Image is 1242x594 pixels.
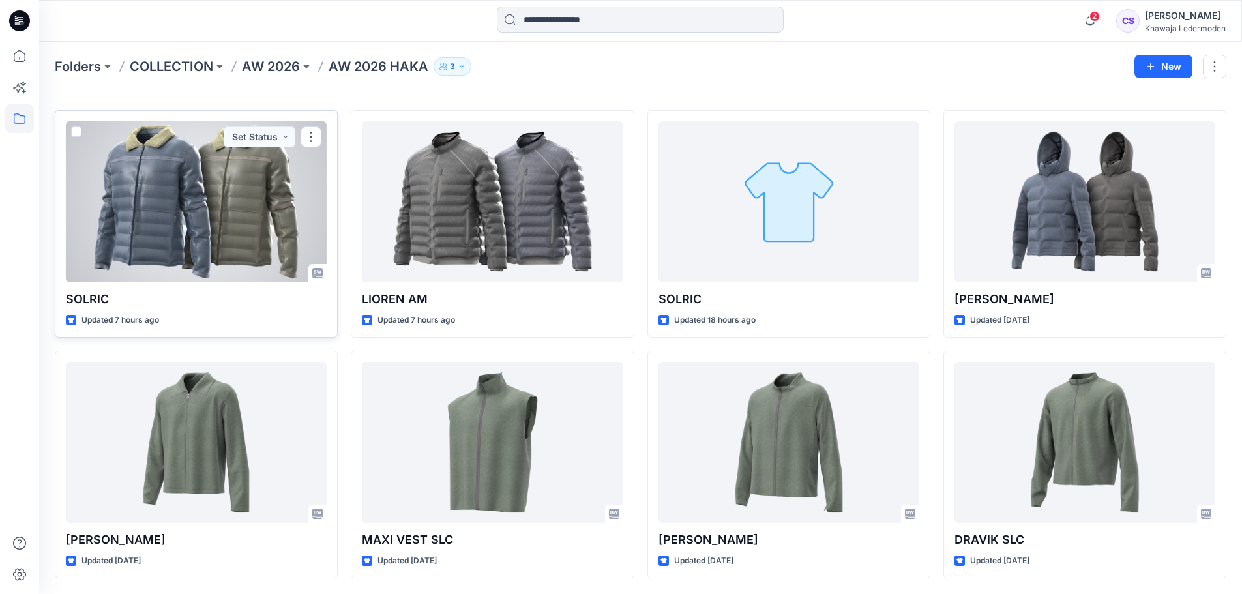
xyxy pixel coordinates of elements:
p: Updated 18 hours ago [674,314,756,327]
a: DRAVIK SLC [954,362,1215,523]
p: MAXI VEST SLC [362,531,623,549]
a: SOLRIC [658,121,919,282]
div: Khawaja Ledermoden [1145,23,1226,33]
p: DRAVIK SLC [954,531,1215,549]
p: Updated [DATE] [674,554,733,568]
a: TANVAR RZ [66,362,327,523]
button: 3 [434,57,471,76]
p: Updated 7 hours ago [81,314,159,327]
a: Folders [55,57,101,76]
p: Updated [DATE] [970,314,1029,327]
p: 3 [450,59,455,74]
p: Updated [DATE] [970,554,1029,568]
p: [PERSON_NAME] [954,290,1215,308]
div: [PERSON_NAME] [1145,8,1226,23]
a: COLLECTION [130,57,213,76]
p: [PERSON_NAME] [658,531,919,549]
p: Updated 7 hours ago [377,314,455,327]
p: [PERSON_NAME] [66,531,327,549]
a: LIOREN AM [362,121,623,282]
a: SOLRIC [66,121,327,282]
span: 2 [1089,11,1100,22]
button: New [1134,55,1192,78]
p: AW 2026 HAKA [329,57,428,76]
a: RAGAN RZ [954,121,1215,282]
p: Updated [DATE] [81,554,141,568]
a: MAXI VEST SLC [362,362,623,523]
a: AW 2026 [242,57,300,76]
p: SOLRIC [66,290,327,308]
p: Updated [DATE] [377,554,437,568]
div: CS [1116,9,1140,33]
p: LIOREN AM [362,290,623,308]
a: JORAVIN RZ [658,362,919,523]
p: SOLRIC [658,290,919,308]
